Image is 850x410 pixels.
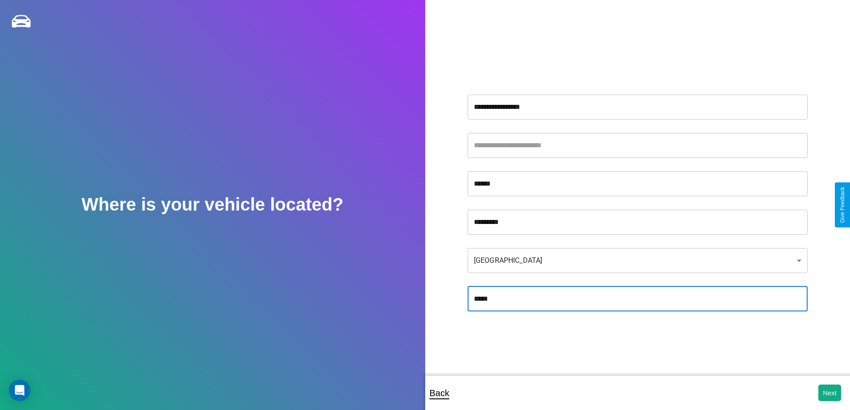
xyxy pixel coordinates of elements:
[9,380,30,401] div: Open Intercom Messenger
[82,195,344,215] h2: Where is your vehicle located?
[839,187,846,223] div: Give Feedback
[430,385,449,401] p: Back
[468,248,808,273] div: [GEOGRAPHIC_DATA]
[818,385,841,401] button: Next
